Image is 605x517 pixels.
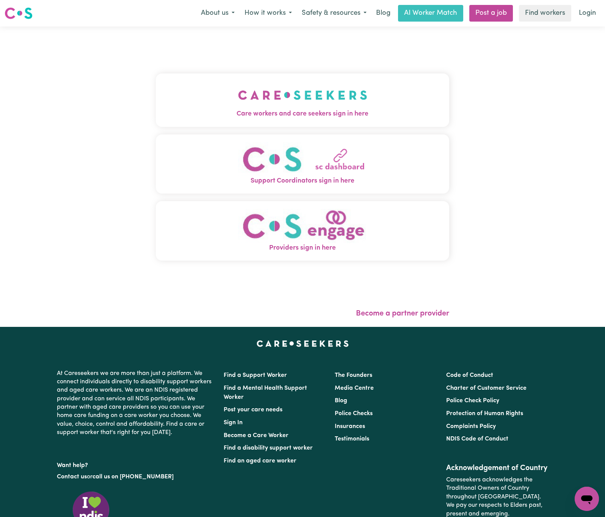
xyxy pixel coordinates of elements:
[57,474,87,480] a: Contact us
[469,5,513,22] a: Post a job
[156,176,449,186] span: Support Coordinators sign in here
[335,423,365,430] a: Insurances
[335,436,369,442] a: Testimonials
[57,366,215,440] p: At Careseekers we are more than just a platform. We connect individuals directly to disability su...
[335,398,347,404] a: Blog
[446,411,523,417] a: Protection of Human Rights
[575,487,599,511] iframe: Button to launch messaging window
[5,6,33,20] img: Careseekers logo
[335,411,373,417] a: Police Checks
[446,398,499,404] a: Police Check Policy
[446,423,496,430] a: Complaints Policy
[196,5,240,21] button: About us
[335,385,374,391] a: Media Centre
[446,464,548,473] h2: Acknowledgement of Country
[156,109,449,119] span: Care workers and care seekers sign in here
[371,5,395,22] a: Blog
[446,372,493,378] a: Code of Conduct
[224,433,288,439] a: Become a Care Worker
[156,134,449,194] button: Support Coordinators sign in here
[224,420,243,426] a: Sign In
[156,201,449,261] button: Providers sign in here
[92,474,174,480] a: call us on [PHONE_NUMBER]
[224,458,296,464] a: Find an aged care worker
[224,445,313,451] a: Find a disability support worker
[257,341,349,347] a: Careseekers home page
[519,5,571,22] a: Find workers
[446,436,508,442] a: NDIS Code of Conduct
[224,385,307,400] a: Find a Mental Health Support Worker
[398,5,463,22] a: AI Worker Match
[57,458,215,470] p: Want help?
[156,243,449,253] span: Providers sign in here
[574,5,600,22] a: Login
[224,372,287,378] a: Find a Support Worker
[446,385,527,391] a: Charter of Customer Service
[57,470,215,484] p: or
[335,372,372,378] a: The Founders
[356,310,449,317] a: Become a partner provider
[156,73,449,127] button: Care workers and care seekers sign in here
[240,5,297,21] button: How it works
[224,407,282,413] a: Post your care needs
[297,5,371,21] button: Safety & resources
[5,5,33,22] a: Careseekers logo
